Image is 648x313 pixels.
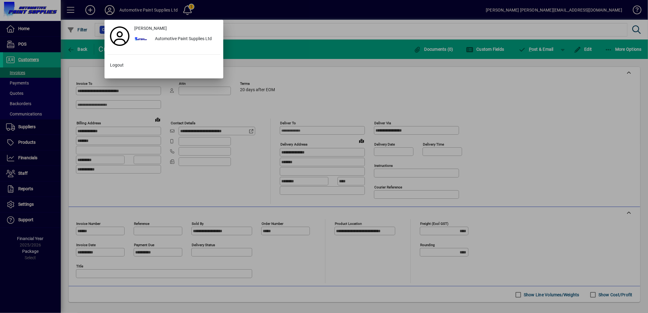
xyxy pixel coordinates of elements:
[110,62,124,68] span: Logout
[132,34,220,45] button: Automotive Paint Supplies Ltd
[150,34,220,45] div: Automotive Paint Supplies Ltd
[108,31,132,42] a: Profile
[132,23,220,34] a: [PERSON_NAME]
[108,60,220,71] button: Logout
[134,25,167,32] span: [PERSON_NAME]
